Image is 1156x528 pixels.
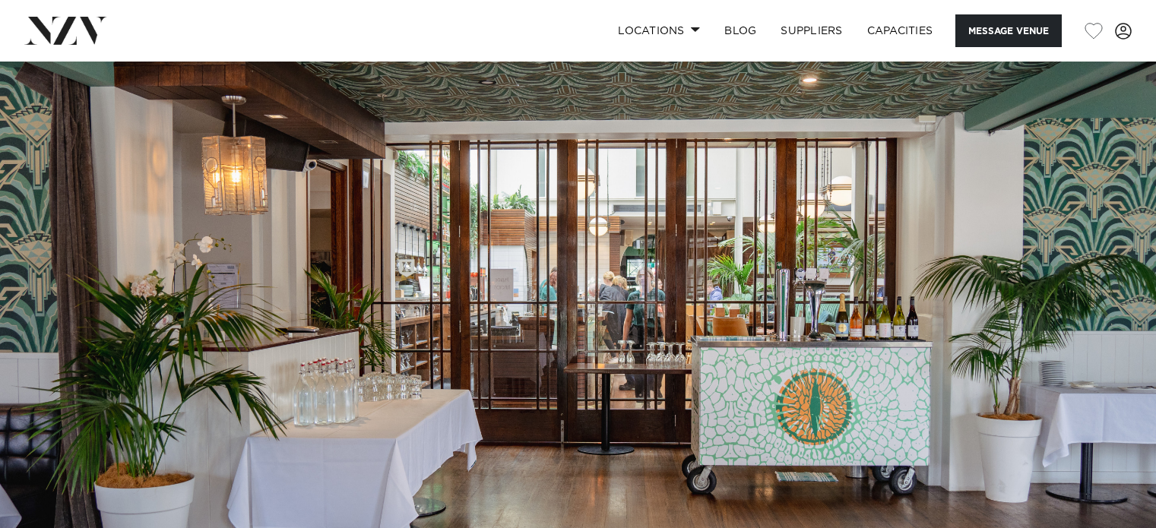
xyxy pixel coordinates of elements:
a: SUPPLIERS [768,14,854,47]
a: Locations [606,14,712,47]
a: Capacities [855,14,945,47]
img: nzv-logo.png [24,17,107,44]
a: BLOG [712,14,768,47]
button: Message Venue [955,14,1062,47]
